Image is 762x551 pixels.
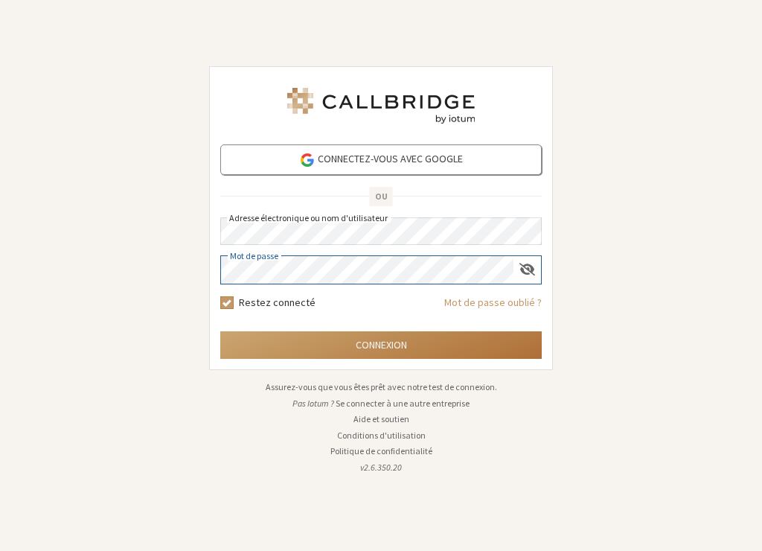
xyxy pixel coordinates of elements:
img: google-icon.png [299,152,316,168]
li: v2.6.350.20 [209,461,553,474]
button: Se connecter à une autre entreprise [336,397,470,410]
label: Restez connecté [239,295,316,310]
button: Connexion [220,331,542,359]
a: Mot de passe oublié ? [444,295,542,321]
a: Aide et soutien [353,413,409,424]
img: Iotum [284,88,478,124]
input: Adresse électronique ou nom d'utilisateur [220,217,542,245]
a: Assurez-vous que vous êtes prêt avec notre test de connexion. [266,381,497,392]
li: Pas Iotum ? [209,397,553,410]
span: OU [370,187,393,206]
a: Politique de confidentialité [330,445,432,456]
input: Mot de passe [221,256,513,284]
div: Afficher le mot de passe [513,256,541,282]
a: Conditions d'utilisation [337,430,426,441]
a: Connectez-vous avec Google [220,144,542,175]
